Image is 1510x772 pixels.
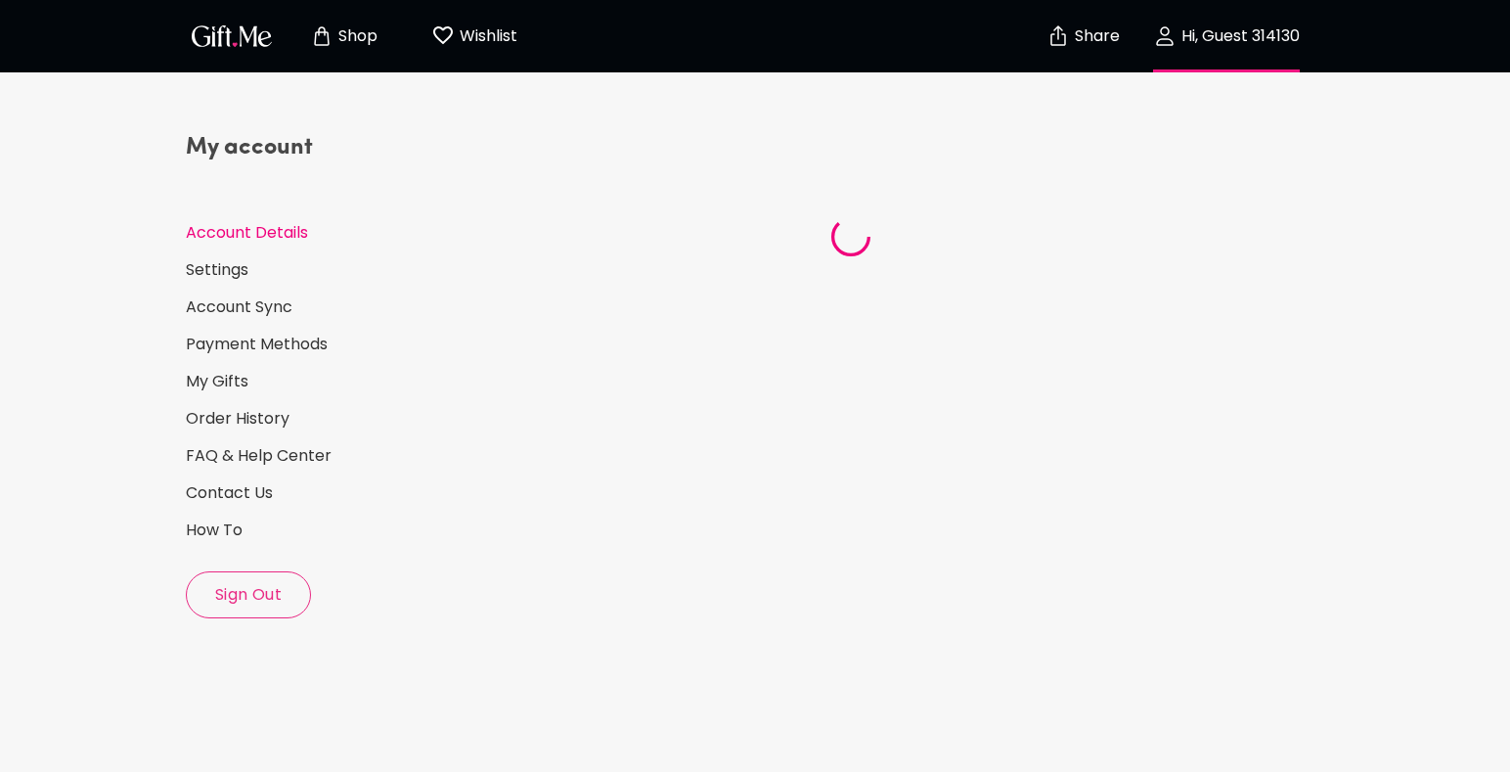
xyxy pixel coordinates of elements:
[1046,24,1070,48] img: secure
[186,571,311,618] button: Sign Out
[1048,2,1117,70] button: Share
[186,371,459,392] a: My Gifts
[188,22,276,50] img: GiftMe Logo
[1177,28,1300,45] p: Hi, Guest 314130
[186,445,459,467] a: FAQ & Help Center
[186,132,459,163] h4: My account
[186,520,459,541] a: How To
[186,24,278,48] button: GiftMe Logo
[186,334,459,355] a: Payment Methods
[333,28,377,45] p: Shop
[1070,28,1120,45] p: Share
[455,23,517,49] p: Wishlist
[186,222,459,244] a: Account Details
[421,5,528,68] button: Wishlist page
[1129,5,1324,68] button: Hi, Guest 314130
[186,296,459,318] a: Account Sync
[289,5,397,68] button: Store page
[186,259,459,281] a: Settings
[186,482,459,504] a: Contact Us
[186,408,459,430] a: Order History
[187,584,310,606] span: Sign Out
